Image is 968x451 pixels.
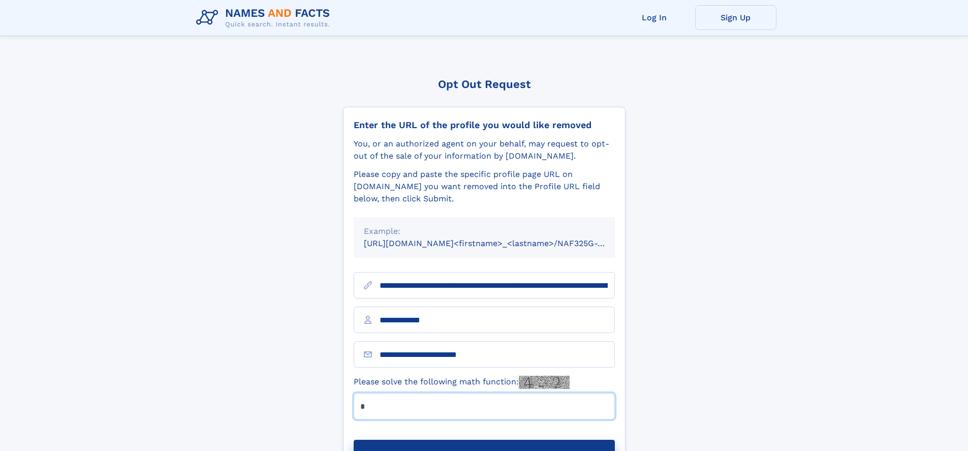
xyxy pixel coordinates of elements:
label: Please solve the following math function: [354,376,570,389]
div: Example: [364,225,605,237]
a: Log In [614,5,695,30]
a: Sign Up [695,5,776,30]
img: Logo Names and Facts [192,4,338,32]
div: Enter the URL of the profile you would like removed [354,119,615,131]
div: Please copy and paste the specific profile page URL on [DOMAIN_NAME] you want removed into the Pr... [354,168,615,205]
div: You, or an authorized agent on your behalf, may request to opt-out of the sale of your informatio... [354,138,615,162]
div: Opt Out Request [343,78,626,91]
small: [URL][DOMAIN_NAME]<firstname>_<lastname>/NAF325G-xxxxxxxx [364,238,634,248]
